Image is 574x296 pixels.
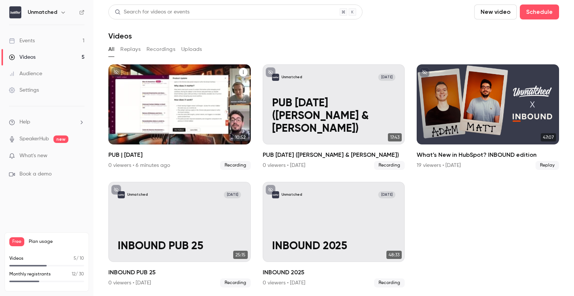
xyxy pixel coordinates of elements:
span: Recording [220,161,251,170]
span: Replay [536,161,559,170]
div: Settings [9,86,39,94]
a: INBOUND PUB 25Unmatched[DATE]INBOUND PUB 2525:15INBOUND PUB 250 viewers • [DATE]Recording [108,182,251,287]
span: 25:15 [233,251,248,259]
p: INBOUND PUB 25 [118,240,241,253]
button: Uploads [181,43,202,55]
span: 5 [74,256,76,261]
button: unpublished [111,185,121,195]
span: 12 [72,272,75,277]
a: 47:07What’s New in HubSpot? INBOUND edition19 viewers • [DATE]Replay [417,64,559,170]
button: unpublished [420,67,429,77]
span: 47:07 [541,133,556,141]
img: INBOUND PUB 25 [118,191,125,198]
div: 0 viewers • 6 minutes ago [108,162,170,169]
li: INBOUND 2025 [263,182,405,287]
span: [DATE] [378,191,395,198]
a: PUB 19/09/2025 (Adam & Dan)Unmatched[DATE]PUB [DATE] ([PERSON_NAME] & [PERSON_NAME])17:43PUB [DAT... [263,64,405,170]
h2: INBOUND 2025 [263,268,405,277]
p: / 30 [72,271,84,278]
span: What's new [19,152,47,160]
div: Videos [9,54,36,61]
div: Events [9,37,35,45]
p: Videos [9,255,24,262]
h2: PUB [DATE] ([PERSON_NAME] & [PERSON_NAME]) [263,150,405,159]
iframe: Noticeable Trigger [75,153,84,159]
button: Recordings [146,43,175,55]
div: 0 viewers • [DATE] [263,162,305,169]
p: Monthly registrants [9,271,51,278]
span: new [53,135,68,143]
span: [DATE] [224,191,241,198]
button: Replays [120,43,141,55]
span: [DATE] [378,74,395,81]
h2: PUB | [DATE] [108,150,251,159]
p: Unmatched [127,192,148,197]
p: Unmatched [281,192,302,197]
p: PUB [DATE] ([PERSON_NAME] & [PERSON_NAME]) [272,97,395,135]
span: Recording [374,278,405,287]
img: Unmatched [9,6,21,18]
span: Free [9,237,24,246]
div: 19 viewers • [DATE] [417,162,461,169]
div: Audience [9,70,42,77]
h1: Videos [108,31,132,40]
div: Search for videos or events [115,8,189,16]
img: PUB 19/09/2025 (Adam & Dan) [272,74,279,81]
span: 17:43 [388,133,402,141]
div: 0 viewers • [DATE] [108,279,151,287]
a: INBOUND 2025Unmatched[DATE]INBOUND 202548:33INBOUND 20250 viewers • [DATE]Recording [263,182,405,287]
span: 48:33 [386,251,402,259]
p: INBOUND 2025 [272,240,395,253]
img: INBOUND 2025 [272,191,279,198]
h2: INBOUND PUB 25 [108,268,251,277]
h2: What’s New in HubSpot? INBOUND edition [417,150,559,159]
button: unpublished [266,185,275,195]
li: help-dropdown-opener [9,118,84,126]
a: SpeakerHub [19,135,49,143]
div: 0 viewers • [DATE] [263,279,305,287]
h6: Unmatched [28,9,57,16]
span: Plan usage [29,239,84,245]
span: Help [19,118,30,126]
p: Unmatched [281,75,302,80]
span: Recording [374,161,405,170]
button: New video [474,4,517,19]
li: INBOUND PUB 25 [108,182,251,287]
ul: Videos [108,64,559,287]
li: PUB | 26th Sept 25 [108,64,251,170]
li: PUB 19/09/2025 (Adam & Dan) [263,64,405,170]
li: What’s New in HubSpot? INBOUND edition [417,64,559,170]
a: 10:52PUB | [DATE]0 viewers • 6 minutes agoRecording [108,64,251,170]
button: Schedule [520,4,559,19]
p: / 10 [74,255,84,262]
span: Recording [220,278,251,287]
button: All [108,43,114,55]
span: 10:52 [233,133,248,141]
span: Book a demo [19,170,52,178]
button: unpublished [111,67,121,77]
button: unpublished [266,67,275,77]
section: Videos [108,4,559,292]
